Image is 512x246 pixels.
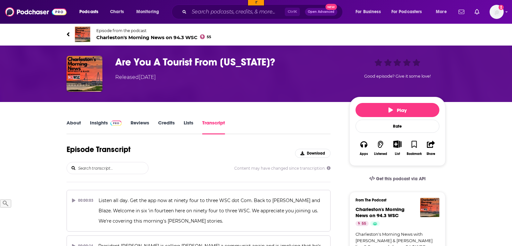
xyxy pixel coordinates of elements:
[67,145,131,154] h1: Episode Transcript
[67,27,445,42] a: Charleston's Morning News on 94.3 WSCEpisode from the podcastCharleston's Morning News on 94.3 WSC55
[207,36,211,38] span: 55
[285,8,300,16] span: Ctrl K
[499,5,504,10] svg: Add a profile image
[427,152,435,156] div: Share
[362,221,366,227] span: 55
[376,176,426,182] span: Get this podcast via API
[374,152,387,156] div: Listened
[305,8,337,16] button: Open AdvancedNew
[490,5,504,19] button: Show profile menu
[364,74,431,79] span: Good episode? Give it some love!
[490,5,504,19] span: Logged in as HLodeiro
[99,198,321,224] span: Listen all day. Get the app now at ninety four to three WSC dot Com. Back to [PERSON_NAME] and Bl...
[67,120,81,134] a: About
[115,73,156,81] div: Released [DATE]
[99,2,129,6] input: ASIN
[184,120,193,134] a: Lists
[387,7,431,17] button: open menu
[356,103,439,117] button: Play
[360,152,368,156] div: Apps
[67,190,331,232] button: 00:00:03Listen all day. Get the app now at ninety four to three WSC dot Com. Back to [PERSON_NAME...
[72,195,93,206] div: 00:00:03
[391,7,422,16] span: For Podcasters
[406,136,422,160] button: Bookmark
[407,152,422,156] div: Bookmark
[79,7,98,16] span: Podcasts
[325,4,337,10] span: New
[372,136,389,160] button: Listened
[109,6,120,11] a: Copy
[356,7,381,16] span: For Business
[34,3,85,11] input: ASIN, PO, Alias, + more...
[120,6,130,11] a: Clear
[395,152,400,156] div: List
[115,56,339,68] h3: Are You A Tourist From Ohio?
[391,140,404,148] button: Show More Button
[90,120,122,134] a: InsightsPodchaser Pro
[16,2,24,10] img: hlodeiro
[96,28,211,33] span: Episode from the podcast
[75,27,90,42] img: Charleston's Morning News on 94.3 WSC
[436,7,447,16] span: More
[490,5,504,19] img: User Profile
[67,56,102,92] img: Are You A Tourist From Ohio?
[110,7,124,16] span: Charts
[132,7,167,17] button: open menu
[202,120,225,134] a: Transcript
[356,221,369,226] a: 55
[178,4,349,19] div: Search podcasts, credits, & more...
[389,136,406,160] div: Show More ButtonList
[5,6,67,18] img: Podchaser - Follow, Share and Rate Podcasts
[308,10,334,13] span: Open Advanced
[131,120,149,134] a: Reviews
[110,121,122,126] img: Podchaser Pro
[456,6,467,17] a: Show notifications dropdown
[431,7,455,17] button: open menu
[356,136,372,160] button: Apps
[106,7,128,17] a: Charts
[295,149,331,158] button: Download
[307,151,325,156] span: Download
[77,162,148,174] input: Search transcript...
[388,107,407,113] span: Play
[136,7,159,16] span: Monitoring
[75,7,107,17] button: open menu
[356,206,404,218] a: Charleston's Morning News on 94.3 WSC
[472,6,482,17] a: Show notifications dropdown
[423,136,439,160] button: Share
[99,6,109,11] a: View
[158,120,175,134] a: Credits
[356,198,434,202] h3: From The Podcast
[351,7,389,17] button: open menu
[420,198,439,217] img: Charleston's Morning News on 94.3 WSC
[364,171,431,187] a: Get this podcast via API
[96,34,211,40] span: Charleston's Morning News on 94.3 WSC
[189,7,285,17] input: Search podcasts, credits, & more...
[356,120,439,133] div: Rate
[234,166,331,171] span: Content may have changed since transcription.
